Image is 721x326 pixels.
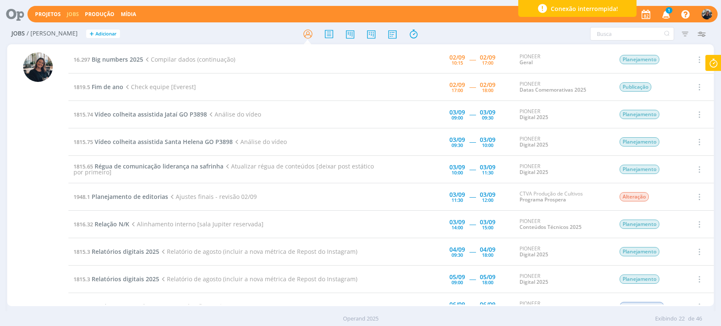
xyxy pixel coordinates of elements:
div: 03/09 [480,219,495,225]
span: Planejamento [620,220,659,229]
span: Planejamento [620,247,659,256]
div: PIONEER [520,54,607,66]
div: 03/09 [449,164,465,170]
div: 02/09 [449,82,465,88]
span: Análise do vídeo [207,110,261,118]
span: Publicação [620,82,651,92]
button: Mídia [118,11,139,18]
div: PIONEER [520,246,607,258]
div: 10:00 [452,170,463,175]
div: 04/09 [449,247,465,253]
span: Exibindo [655,315,677,323]
a: Digital 2025 [520,141,548,148]
span: 1815.1 [73,303,90,310]
div: 03/09 [480,164,495,170]
span: 1819.5 [73,83,90,91]
span: Régua de comunicação liderança na safrinha [95,162,223,170]
div: PIONEER [520,301,607,313]
div: 09:00 [452,280,463,285]
span: Relatório de agosto (incluir a nova métrica de Repost do Instagram) [159,275,357,283]
span: Relatórios digitais 2025 [92,247,159,255]
div: 09:30 [452,143,463,147]
span: 1948.1 [73,193,90,201]
div: PIONEER [520,81,607,93]
span: Relatório de agosto (incluir a nova métrica de Repost do Instagram) [159,247,357,255]
span: 1815.65 [73,163,93,170]
div: 10:00 [482,143,493,147]
div: PIONEER [520,273,607,285]
div: PIONEER [520,218,607,231]
a: 1819.5Fim de ano [73,83,123,91]
a: Digital 2025 [520,168,548,176]
span: Big numbers 2025 [92,55,143,63]
div: 12:00 [482,198,493,202]
div: PIONEER [520,163,607,176]
div: PIONEER [520,109,607,121]
span: Atualizar régua de conteúdos [deixar post estático por primeiro] [73,162,374,176]
span: ----- [469,138,476,146]
div: 03/09 [449,219,465,225]
div: 18:00 [482,253,493,257]
button: +Adicionar [86,30,120,38]
button: Produção [82,11,117,18]
span: + [90,30,94,38]
span: 1815.74 [73,111,93,118]
a: Programa Prospera [520,196,566,203]
span: Relatórios digitais 2025 [92,275,159,283]
span: Vídeo colheita assistida Santa Helena GO P3898 [95,138,233,146]
span: Fim de ano [92,83,123,91]
a: 1815.3Relatórios digitais 2025 [73,247,159,255]
span: 1816.32 [73,220,93,228]
a: Digital 2025 [520,278,548,285]
span: Adicionar [95,31,117,37]
a: 16.297Big numbers 2025 [73,55,143,63]
img: M [702,9,712,19]
div: 09:30 [482,115,493,120]
span: Monitoramento Pioneer 2025 [92,302,177,310]
span: ----- [469,165,476,173]
span: Planejamento [620,110,659,119]
a: Datas Comemorativas 2025 [520,86,586,93]
div: 09:30 [452,253,463,257]
button: 1 [657,7,674,22]
span: Conexão interrompida! [551,4,618,13]
div: 18:00 [482,88,493,92]
a: 1948.1Planejamento de editorias [73,193,168,201]
div: 02/09 [480,82,495,88]
a: 1816.32Relação N/K [73,220,129,228]
div: 02/09 [449,54,465,60]
span: ----- [469,302,476,310]
span: 1815.3 [73,275,90,283]
div: 18:00 [482,280,493,285]
span: ----- [469,220,476,228]
span: 1 [666,7,672,14]
span: ----- [469,275,476,283]
div: 09:00 [452,115,463,120]
span: de [688,315,694,323]
a: Digital 2025 [520,114,548,121]
div: 11:30 [482,170,493,175]
div: 05/09 [480,274,495,280]
span: Relação N/K [95,220,129,228]
div: CTVA Produção de Cultivos [520,191,607,203]
span: ----- [469,83,476,91]
a: Mídia [121,11,136,18]
div: 02/09 [480,54,495,60]
span: Análise do vídeo [233,138,287,146]
span: ----- [469,247,476,255]
div: 03/09 [449,137,465,143]
span: Alteração [620,192,649,201]
span: 1815.75 [73,138,93,146]
a: Produção [85,11,114,18]
div: 10:15 [452,60,463,65]
span: Planejamento [620,137,659,147]
span: Planejamento [620,55,659,64]
span: Monitoramento [620,302,664,311]
div: 06/09 [480,302,495,307]
span: Vídeo colheita assistida Jataí GO P3898 [95,110,207,118]
button: M [701,7,713,22]
div: 11:30 [452,198,463,202]
span: Jobs [11,30,25,37]
span: ----- [469,110,476,118]
div: 03/09 [449,109,465,115]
